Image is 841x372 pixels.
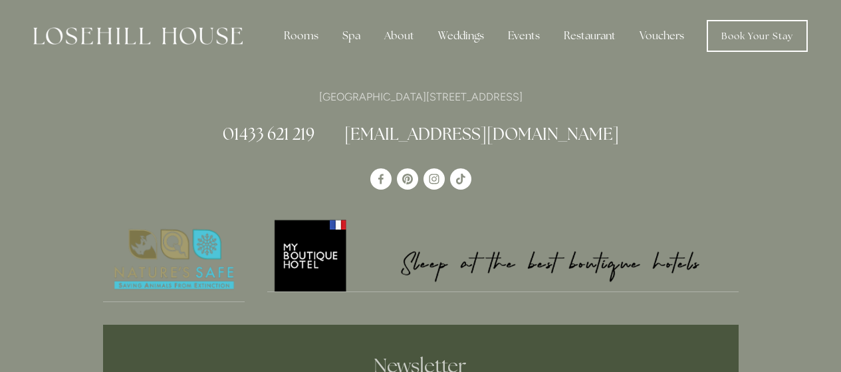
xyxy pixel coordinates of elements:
[103,218,245,302] a: Nature's Safe - Logo
[629,23,695,49] a: Vouchers
[344,123,619,144] a: [EMAIL_ADDRESS][DOMAIN_NAME]
[423,168,445,190] a: Instagram
[497,23,550,49] div: Events
[267,218,739,292] a: My Boutique Hotel - Logo
[370,168,392,190] a: Losehill House Hotel & Spa
[332,23,371,49] div: Spa
[103,88,739,106] p: [GEOGRAPHIC_DATA][STREET_ADDRESS]
[707,20,808,52] a: Book Your Stay
[33,27,243,45] img: Losehill House
[267,218,739,291] img: My Boutique Hotel - Logo
[273,23,329,49] div: Rooms
[103,218,245,301] img: Nature's Safe - Logo
[223,123,314,144] a: 01433 621 219
[427,23,495,49] div: Weddings
[374,23,425,49] div: About
[450,168,471,190] a: TikTok
[397,168,418,190] a: Pinterest
[553,23,626,49] div: Restaurant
